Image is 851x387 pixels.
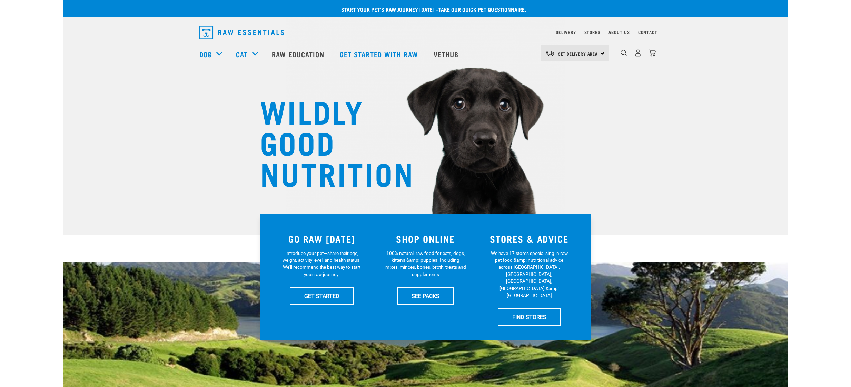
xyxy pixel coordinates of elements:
img: home-icon@2x.png [649,49,656,57]
img: home-icon-1@2x.png [621,50,627,56]
img: user.png [634,49,642,57]
a: take our quick pet questionnaire. [438,8,526,11]
p: 100% natural, raw food for cats, dogs, kittens &amp; puppies. Including mixes, minces, bones, bro... [385,250,466,278]
p: Start your pet’s raw journey [DATE] – [69,5,793,13]
nav: dropdown navigation [194,23,657,42]
h3: STORES & ADVICE [482,234,577,244]
nav: dropdown navigation [63,40,788,68]
a: Get started with Raw [333,40,427,68]
a: Cat [236,49,248,59]
img: Raw Essentials Logo [199,26,284,39]
a: About Us [608,31,630,33]
a: Contact [638,31,657,33]
a: SEE PACKS [397,287,454,305]
a: Delivery [556,31,576,33]
h3: GO RAW [DATE] [274,234,370,244]
p: Introduce your pet—share their age, weight, activity level, and health status. We'll recommend th... [281,250,362,278]
p: We have 17 stores specialising in raw pet food &amp; nutritional advice across [GEOGRAPHIC_DATA],... [489,250,570,299]
a: Raw Education [265,40,333,68]
a: Vethub [427,40,467,68]
h3: SHOP ONLINE [378,234,473,244]
a: FIND STORES [498,308,561,326]
a: GET STARTED [290,287,354,305]
a: Dog [199,49,212,59]
h1: WILDLY GOOD NUTRITION [260,95,398,188]
a: Stores [584,31,601,33]
span: Set Delivery Area [558,52,598,55]
img: van-moving.png [545,50,555,56]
